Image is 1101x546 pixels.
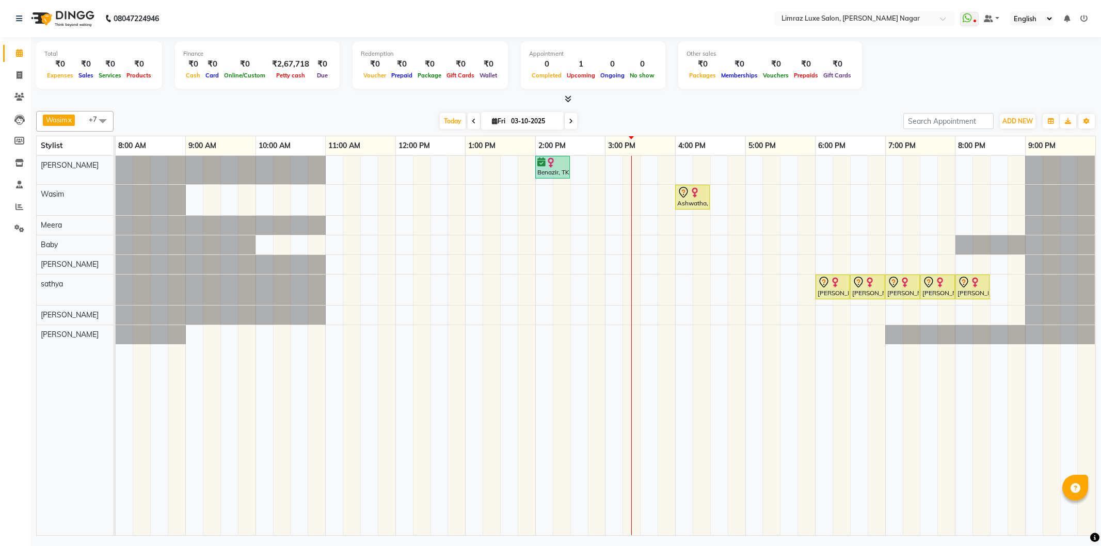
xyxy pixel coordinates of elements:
[256,138,293,153] a: 10:00 AM
[268,58,313,70] div: ₹2,67,718
[886,276,919,298] div: [PERSON_NAME], TK03, 07:00 PM-07:30 PM, Waxing - Half Arms (Flavoured Men)
[816,138,848,153] a: 6:00 PM
[477,58,500,70] div: ₹0
[627,58,657,70] div: 0
[44,50,154,58] div: Total
[529,50,657,58] div: Appointment
[41,220,62,230] span: Meera
[444,72,477,79] span: Gift Cards
[605,138,638,153] a: 3:00 PM
[41,240,58,249] span: Baby
[719,72,760,79] span: Memberships
[415,58,444,70] div: ₹0
[313,58,331,70] div: ₹0
[821,72,854,79] span: Gift Cards
[26,4,97,33] img: logo
[1002,117,1033,125] span: ADD NEW
[183,72,203,79] span: Cash
[89,115,105,123] span: +7
[76,72,96,79] span: Sales
[760,72,791,79] span: Vouchers
[46,116,67,124] span: Wasim
[326,138,363,153] a: 11:00 AM
[791,58,821,70] div: ₹0
[536,157,569,177] div: Benazir, TK01, 02:00 PM-02:30 PM, Hair Texure - Partial Highlights
[41,141,62,150] span: Stylist
[116,138,149,153] a: 8:00 AM
[44,58,76,70] div: ₹0
[124,72,154,79] span: Products
[466,138,498,153] a: 1:00 PM
[760,58,791,70] div: ₹0
[186,138,219,153] a: 9:00 AM
[444,58,477,70] div: ₹0
[955,138,988,153] a: 8:00 PM
[903,113,994,129] input: Search Appointment
[183,50,331,58] div: Finance
[676,186,709,208] div: Ashwatha, TK02, 04:00 PM-04:30 PM, Styling - Director (Women)
[687,50,854,58] div: Other sales
[886,138,918,153] a: 7:00 PM
[1026,138,1058,153] a: 9:00 PM
[817,276,849,298] div: [PERSON_NAME], TK03, 06:00 PM-06:30 PM, Facials - Revitalising Facial(All Skin Types)
[361,72,389,79] span: Voucher
[361,58,389,70] div: ₹0
[1000,114,1035,129] button: ADD NEW
[440,113,466,129] span: Today
[67,116,72,124] a: x
[687,58,719,70] div: ₹0
[598,58,627,70] div: 0
[221,58,268,70] div: ₹0
[203,58,221,70] div: ₹0
[687,72,719,79] span: Packages
[314,72,330,79] span: Due
[477,72,500,79] span: Wallet
[389,72,415,79] span: Prepaid
[124,58,154,70] div: ₹0
[564,72,598,79] span: Upcoming
[183,58,203,70] div: ₹0
[96,58,124,70] div: ₹0
[821,58,854,70] div: ₹0
[956,276,988,298] div: [PERSON_NAME], TK03, 08:00 PM-08:30 PM, Threading - Upper-Lip
[203,72,221,79] span: Card
[41,330,99,339] span: [PERSON_NAME]
[627,72,657,79] span: No show
[96,72,124,79] span: Services
[41,260,99,269] span: [PERSON_NAME]
[791,72,821,79] span: Prepaids
[489,117,508,125] span: Fri
[1058,505,1091,536] iframe: chat widget
[361,50,500,58] div: Redemption
[676,138,708,153] a: 4:00 PM
[389,58,415,70] div: ₹0
[44,72,76,79] span: Expenses
[415,72,444,79] span: Package
[536,138,568,153] a: 2:00 PM
[41,189,64,199] span: Wasim
[396,138,433,153] a: 12:00 PM
[564,58,598,70] div: 1
[746,138,778,153] a: 5:00 PM
[851,276,884,298] div: [PERSON_NAME], TK03, 06:30 PM-07:00 PM, Waxing - Half Legs (Flavoured Women)
[41,310,99,319] span: [PERSON_NAME]
[221,72,268,79] span: Online/Custom
[41,279,63,288] span: sathya
[508,114,560,129] input: 2025-10-03
[529,72,564,79] span: Completed
[274,72,308,79] span: Petty cash
[114,4,159,33] b: 08047224946
[719,58,760,70] div: ₹0
[529,58,564,70] div: 0
[921,276,954,298] div: [PERSON_NAME], TK03, 07:30 PM-08:00 PM, Threading - Eyebrows
[76,58,96,70] div: ₹0
[41,160,99,170] span: [PERSON_NAME]
[598,72,627,79] span: Ongoing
